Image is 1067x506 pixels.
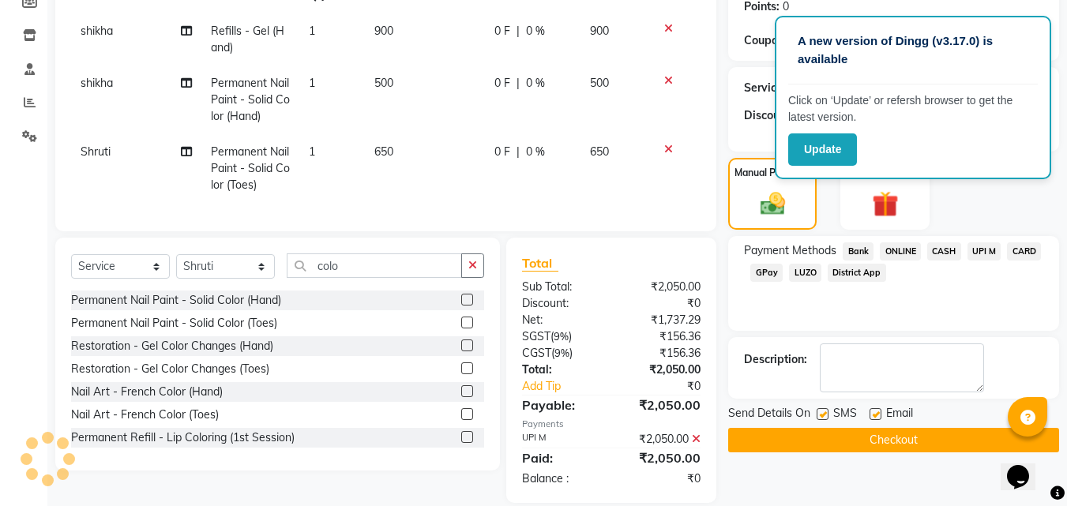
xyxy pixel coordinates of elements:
div: ₹2,050.00 [611,448,712,467]
div: Restoration - Gel Color Changes (Hand) [71,338,273,354]
div: Description: [744,351,807,368]
span: 1 [309,76,315,90]
span: LUZO [789,264,821,282]
span: Refills - Gel (Hand) [211,24,284,54]
div: Total: [510,362,611,378]
span: 1 [309,24,315,38]
div: ₹2,050.00 [611,395,712,414]
span: 0 F [494,75,510,92]
span: Payment Methods [744,242,836,259]
div: ₹156.36 [611,345,712,362]
span: shikha [81,24,113,38]
p: Click on ‘Update’ or refersh browser to get the latest version. [788,92,1038,126]
div: ₹1,737.29 [611,312,712,328]
span: shikha [81,76,113,90]
span: | [517,144,520,160]
img: _gift.svg [864,188,907,220]
div: ₹0 [611,295,712,312]
span: 900 [374,24,393,38]
span: Shruti [81,144,111,159]
div: Net: [510,312,611,328]
div: UPI M [510,431,611,448]
div: Discount: [510,295,611,312]
div: Balance : [510,470,611,487]
div: ₹0 [629,378,713,395]
span: 0 % [526,75,545,92]
span: | [517,75,520,92]
span: Permanent Nail Paint - Solid Color (Hand) [211,76,290,123]
a: Add Tip [510,378,628,395]
span: 650 [374,144,393,159]
div: Payments [522,418,701,431]
iframe: chat widget [1001,443,1051,490]
span: CASH [927,242,961,260]
span: 500 [374,76,393,90]
div: Service Total: [744,80,816,96]
div: Permanent Nail Paint - Solid Color (Hand) [71,292,281,309]
div: ₹2,050.00 [611,279,712,295]
div: Coupon Code [744,32,843,49]
span: GPay [750,264,783,282]
p: A new version of Dingg (v3.17.0) is available [798,32,1028,68]
div: ₹2,050.00 [611,362,712,378]
span: Permanent Nail Paint - Solid Color (Toes) [211,144,290,192]
div: Permanent Refill - Lip Coloring (1st Session) [71,429,295,446]
span: SMS [833,405,857,425]
span: 0 F [494,23,510,39]
span: CGST [522,346,551,360]
span: SGST [522,329,550,343]
span: CARD [1007,242,1041,260]
span: 9% [554,347,569,359]
div: ₹2,050.00 [611,431,712,448]
span: 9% [554,330,569,343]
div: ₹0 [611,470,712,487]
span: Send Details On [728,405,810,425]
span: Total [522,255,558,272]
div: Permanent Nail Paint - Solid Color (Toes) [71,315,277,332]
div: Nail Art - French Color (Toes) [71,407,219,423]
span: 650 [590,144,609,159]
div: Restoration - Gel Color Changes (Toes) [71,361,269,377]
span: Email [886,405,913,425]
div: ( ) [510,328,611,345]
div: Paid: [510,448,611,467]
span: 900 [590,24,609,38]
div: Discount: [744,107,793,124]
span: 0 % [526,144,545,160]
button: Update [788,133,857,166]
span: Bank [843,242,874,260]
span: 500 [590,76,609,90]
button: Checkout [728,428,1059,452]
div: ( ) [510,345,611,362]
label: Manual Payment [735,166,810,180]
span: ONLINE [880,242,921,260]
span: UPI M [967,242,1001,260]
span: District App [828,264,886,282]
input: Search or Scan [287,253,462,278]
span: | [517,23,520,39]
span: 0 F [494,144,510,160]
img: _cash.svg [753,189,793,218]
span: 0 % [526,23,545,39]
div: Nail Art - French Color (Hand) [71,384,223,400]
div: Payable: [510,395,611,414]
div: ₹156.36 [611,328,712,345]
span: 1 [309,144,315,159]
div: Sub Total: [510,279,611,295]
